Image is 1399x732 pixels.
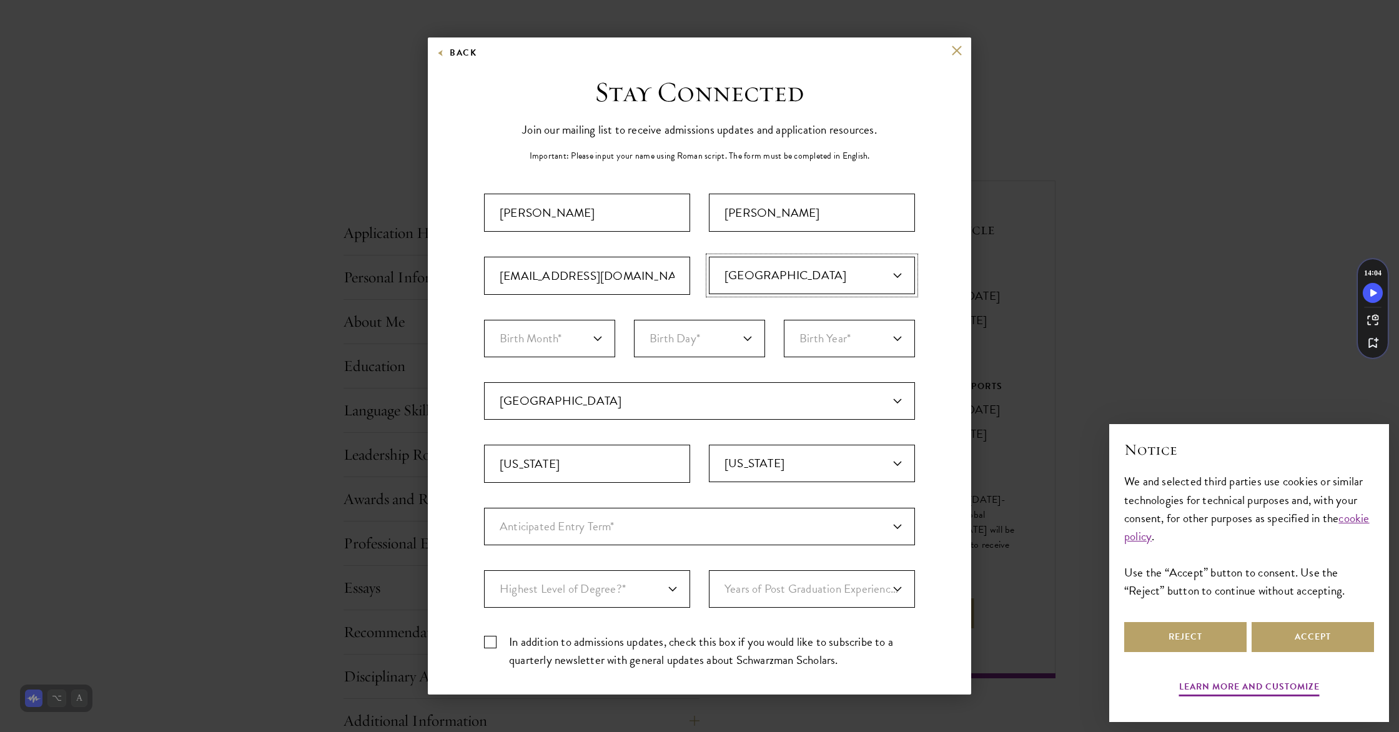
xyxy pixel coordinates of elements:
h2: Notice [1124,439,1374,460]
div: Check this box to receive a quarterly newsletter with general updates about Schwarzman Scholars. [484,633,915,669]
div: We and selected third parties use cookies or similar technologies for technical purposes and, wit... [1124,472,1374,599]
a: cookie policy [1124,509,1370,545]
button: Learn more and customize [1179,679,1320,698]
input: City [484,445,690,483]
button: Reject [1124,622,1247,652]
div: Anticipated Entry Term* [484,508,915,545]
input: First Name* [484,194,690,232]
input: Last Name* [709,194,915,232]
div: Birthdate* [484,320,915,382]
h3: Stay Connected [595,75,804,110]
div: Years of Post Graduation Experience?* [709,570,915,608]
input: Email Address* [484,257,690,295]
select: Day [634,320,765,357]
p: Join our mailing list to receive admissions updates and application resources. [522,119,877,140]
label: In addition to admissions updates, check this box if you would like to subscribe to a quarterly n... [484,633,915,669]
button: Back [437,45,477,61]
button: Accept [1252,622,1374,652]
div: Primary Citizenship* [709,257,915,295]
div: Highest Level of Degree?* [484,570,690,608]
div: Last Name (Family Name)* [709,194,915,232]
select: Year [784,320,915,357]
p: Important: Please input your name using Roman script. The form must be completed in English. [530,149,870,162]
select: Month [484,320,615,357]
